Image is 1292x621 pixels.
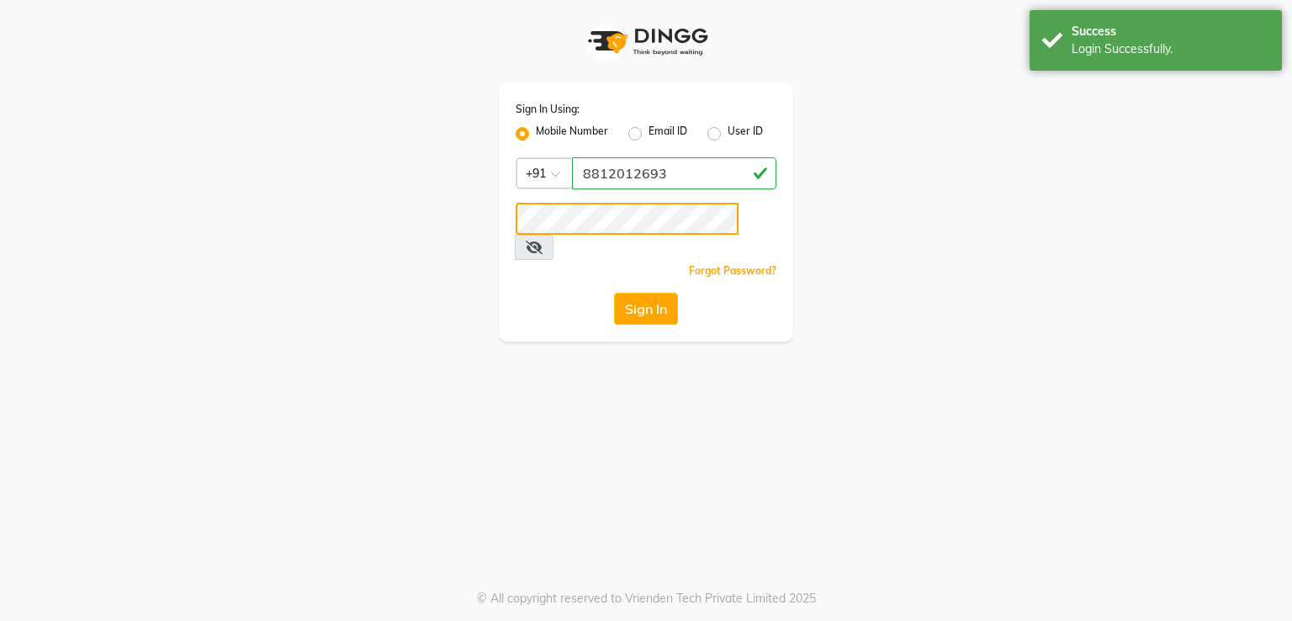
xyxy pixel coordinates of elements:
[1072,23,1269,40] div: Success
[536,124,608,144] label: Mobile Number
[572,157,776,189] input: Username
[579,17,713,66] img: logo1.svg
[516,102,580,117] label: Sign In Using:
[728,124,763,144] label: User ID
[689,264,776,277] a: Forgot Password?
[649,124,687,144] label: Email ID
[614,293,678,325] button: Sign In
[516,203,739,235] input: Username
[1072,40,1269,58] div: Login Successfully.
